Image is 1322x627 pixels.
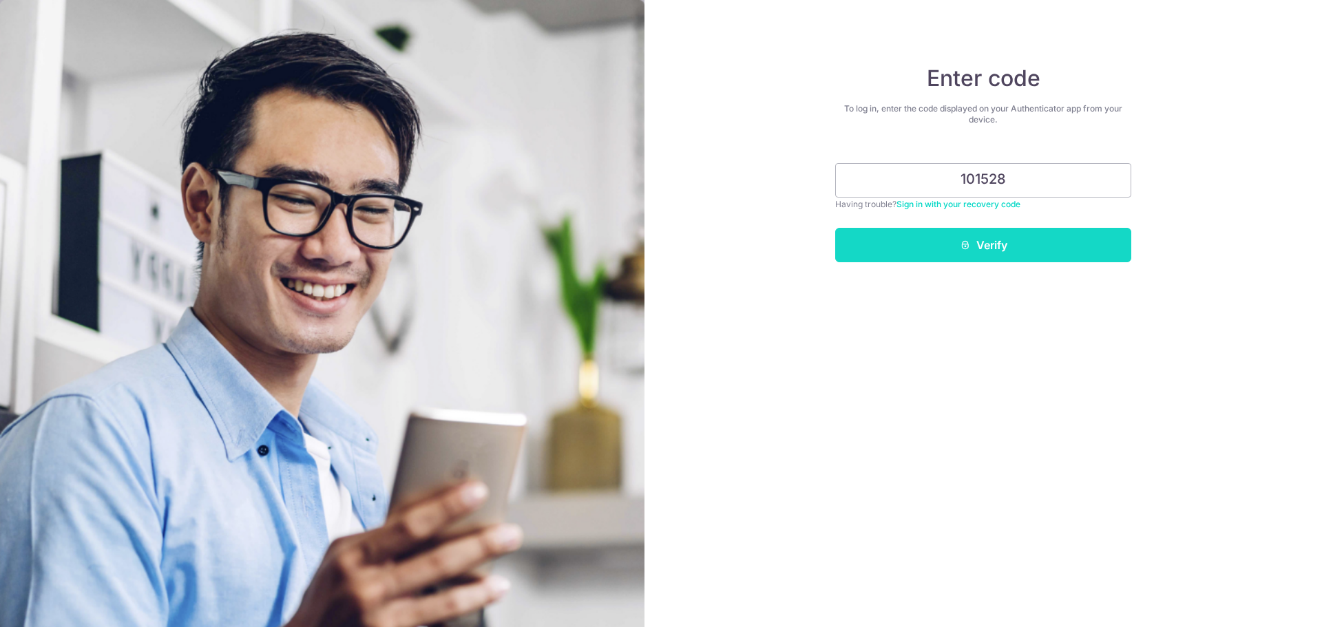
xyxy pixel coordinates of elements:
div: To log in, enter the code displayed on your Authenticator app from your device. [835,103,1131,125]
div: Having trouble? [835,198,1131,211]
h4: Enter code [835,65,1131,92]
input: Enter 6 digit code [835,163,1131,198]
a: Sign in with your recovery code [896,199,1020,209]
button: Verify [835,228,1131,262]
